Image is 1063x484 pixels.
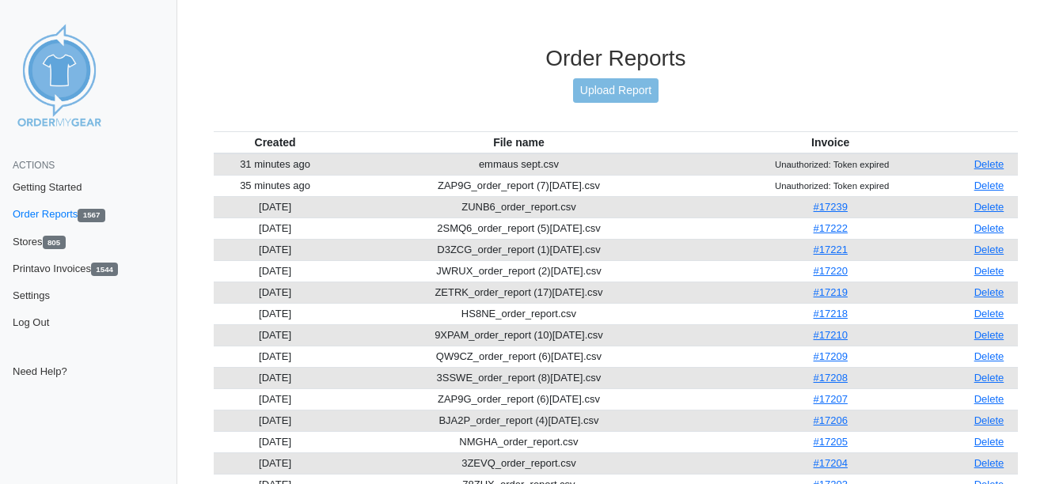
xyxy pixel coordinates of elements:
span: 1567 [78,209,104,222]
td: 3SSWE_order_report (8)[DATE].csv [336,367,700,388]
td: [DATE] [214,217,336,239]
th: Invoice [701,131,960,153]
td: [DATE] [214,431,336,452]
td: ZETRK_order_report (17)[DATE].csv [336,282,700,303]
a: Delete [974,244,1004,255]
a: Delete [974,393,1004,405]
a: Delete [974,286,1004,298]
div: Unauthorized: Token expired [704,179,957,193]
td: BJA2P_order_report (4)[DATE].csv [336,410,700,431]
a: #17209 [814,350,848,362]
td: HS8NE_order_report.csv [336,303,700,324]
td: [DATE] [214,303,336,324]
a: Delete [974,350,1004,362]
div: Unauthorized: Token expired [704,157,957,172]
a: Delete [974,372,1004,384]
td: ZAP9G_order_report (6)[DATE].csv [336,388,700,410]
td: emmaus sept.csv [336,153,700,176]
a: #17205 [814,436,848,448]
td: [DATE] [214,367,336,388]
a: #17239 [814,201,848,213]
td: ZUNB6_order_report.csv [336,196,700,217]
td: 31 minutes ago [214,153,336,176]
a: Delete [974,308,1004,320]
a: Delete [974,329,1004,341]
td: [DATE] [214,452,336,474]
a: #17219 [814,286,848,298]
a: #17210 [814,329,848,341]
td: JWRUX_order_report (2)[DATE].csv [336,260,700,282]
a: Delete [974,414,1004,426]
a: Upload Report [573,78,659,103]
a: #17204 [814,457,848,469]
a: #17207 [814,393,848,405]
td: QW9CZ_order_report (6)[DATE].csv [336,346,700,367]
a: Delete [974,457,1004,469]
a: #17222 [814,222,848,234]
a: #17218 [814,308,848,320]
td: [DATE] [214,282,336,303]
a: Delete [974,265,1004,277]
a: #17220 [814,265,848,277]
td: ZAP9G_order_report (7)[DATE].csv [336,175,700,196]
a: Delete [974,180,1004,191]
td: 9XPAM_order_report (10)[DATE].csv [336,324,700,346]
td: NMGHA_order_report.csv [336,431,700,452]
td: 35 minutes ago [214,175,336,196]
td: 3ZEVQ_order_report.csv [336,452,700,474]
td: [DATE] [214,410,336,431]
td: [DATE] [214,196,336,217]
td: [DATE] [214,239,336,260]
th: File name [336,131,700,153]
h3: Order Reports [214,45,1018,72]
span: 1544 [91,263,118,276]
th: Created [214,131,336,153]
td: D3ZCG_order_report (1)[DATE].csv [336,239,700,260]
a: Delete [974,222,1004,234]
td: [DATE] [214,388,336,410]
td: [DATE] [214,346,336,367]
a: Delete [974,201,1004,213]
a: Delete [974,158,1004,170]
a: Delete [974,436,1004,448]
td: [DATE] [214,260,336,282]
span: Actions [13,160,55,171]
span: 805 [43,236,66,249]
td: 2SMQ6_order_report (5)[DATE].csv [336,217,700,239]
a: #17221 [814,244,848,255]
a: #17208 [814,372,848,384]
a: #17206 [814,414,848,426]
td: [DATE] [214,324,336,346]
